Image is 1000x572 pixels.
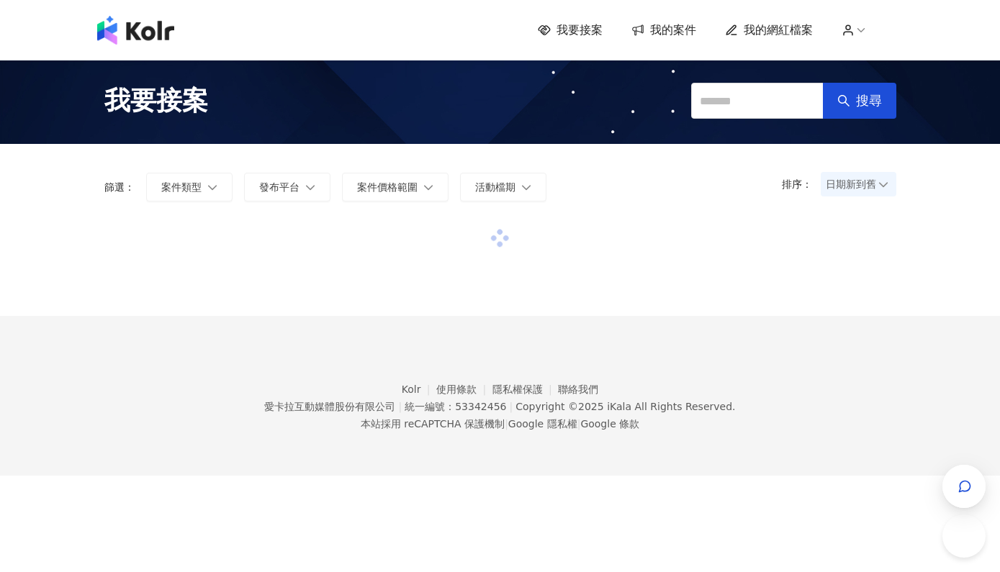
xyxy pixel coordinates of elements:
[631,22,696,38] a: 我的案件
[264,401,395,412] div: 愛卡拉互動媒體股份有限公司
[244,173,330,201] button: 發布平台
[515,401,735,412] div: Copyright © 2025 All Rights Reserved.
[538,22,603,38] a: 我要接案
[342,173,449,201] button: 案件價格範圍
[650,22,696,38] span: 我的案件
[725,22,813,38] a: 我的網紅檔案
[460,173,546,201] button: 活動檔期
[509,401,513,412] span: |
[161,181,202,193] span: 案件類型
[97,16,174,45] img: logo
[398,401,402,412] span: |
[607,401,631,412] a: iKala
[577,418,581,430] span: |
[942,514,986,558] iframe: Help Scout Beacon - Open
[146,173,233,201] button: 案件類型
[505,418,508,430] span: |
[475,181,515,193] span: 活動檔期
[558,383,598,395] a: 聯絡我們
[557,22,603,38] span: 我要接案
[744,22,813,38] span: 我的網紅檔案
[104,83,208,119] span: 我要接案
[402,383,436,395] a: Kolr
[826,173,891,195] span: 日期新到舊
[104,181,135,193] p: 篩選：
[405,401,506,412] div: 統一編號：53342456
[782,178,821,190] p: 排序：
[436,383,492,395] a: 使用條款
[837,94,850,107] span: search
[492,383,559,395] a: 隱私權保護
[508,418,577,430] a: Google 隱私權
[823,83,896,119] button: 搜尋
[856,93,882,109] span: 搜尋
[361,415,639,432] span: 本站採用 reCAPTCHA 保護機制
[580,418,639,430] a: Google 條款
[357,181,418,193] span: 案件價格範圍
[259,181,299,193] span: 發布平台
